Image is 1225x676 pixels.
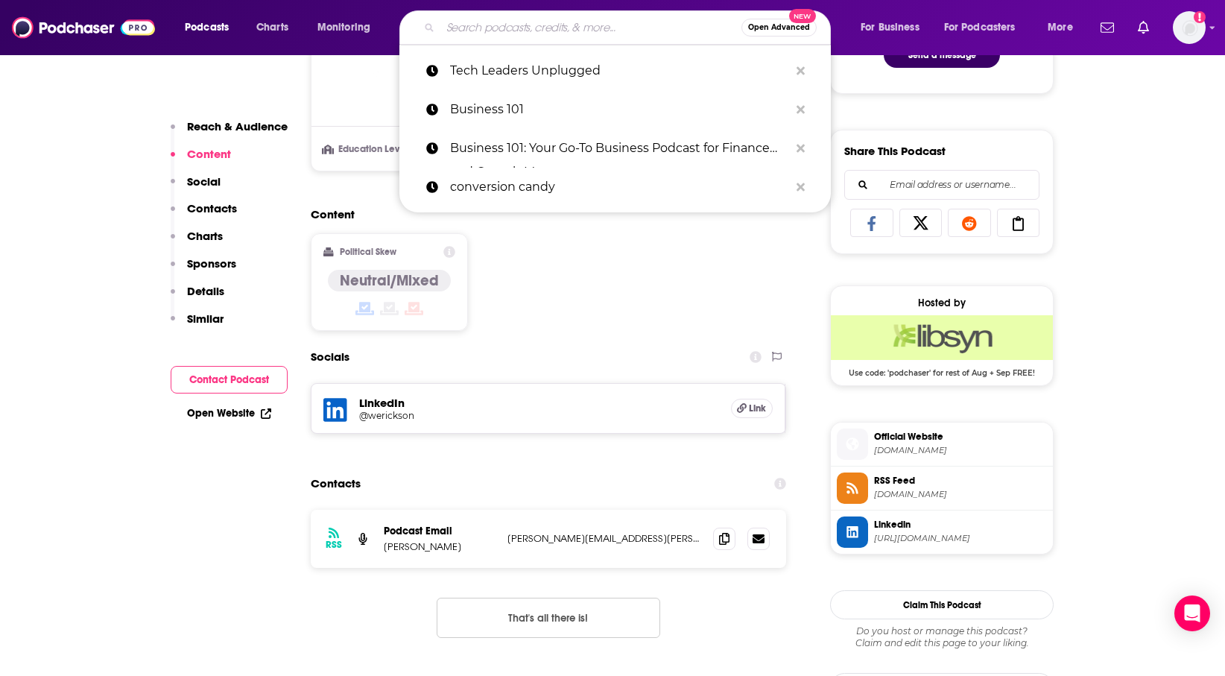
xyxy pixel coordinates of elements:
span: sites.libsyn.com [874,445,1047,456]
input: Search podcasts, credits, & more... [440,16,741,40]
span: Link [749,402,766,414]
button: Open AdvancedNew [741,19,817,37]
a: Tech Leaders Unplugged [399,51,831,90]
a: Linkedin[URL][DOMAIN_NAME] [837,517,1047,548]
a: Show notifications dropdown [1095,15,1120,40]
span: https://www.linkedin.com/in/werickson [874,533,1047,544]
p: [PERSON_NAME] [384,540,496,553]
span: feeds.libsyn.com [874,489,1047,500]
button: open menu [934,16,1037,40]
h5: LinkedIn [359,396,719,410]
h3: RSS [326,539,342,551]
p: Sponsors [187,256,236,271]
span: For Podcasters [944,17,1016,38]
span: Do you host or manage this podcast? [830,625,1054,637]
a: Libsyn Deal: Use code: 'podchaser' for rest of Aug + Sep FREE! [831,315,1053,376]
div: Search podcasts, credits, & more... [414,10,845,45]
h3: Education Level [323,145,411,154]
p: Business 101 [450,90,789,129]
button: Contacts [171,201,237,229]
button: Reach & Audience [171,119,288,147]
p: Charts [187,229,223,243]
p: Business 101: Your Go-To Business Podcast for Finance and Growth Mastery [450,129,789,168]
span: Charts [256,17,288,38]
span: RSS Feed [874,474,1047,487]
p: Details [187,284,224,298]
img: Libsyn Deal: Use code: 'podchaser' for rest of Aug + Sep FREE! [831,315,1053,360]
a: Link [731,399,773,418]
h2: Socials [311,343,349,371]
div: Search followers [844,170,1039,200]
p: [PERSON_NAME][EMAIL_ADDRESS][PERSON_NAME][DOMAIN_NAME] [507,532,701,545]
button: Nothing here. [437,598,660,638]
span: Logged in as patiencebaldacci [1173,11,1206,44]
a: RSS Feed[DOMAIN_NAME] [837,473,1047,504]
button: Social [171,174,221,202]
p: conversion candy [450,168,789,206]
button: Claim This Podcast [830,590,1054,619]
a: Official Website[DOMAIN_NAME] [837,429,1047,460]
a: Charts [247,16,297,40]
a: @werickson [359,410,719,421]
button: Content [171,147,231,174]
h4: Neutral/Mixed [340,271,439,290]
button: Send a message [884,42,1000,68]
p: Similar [187,312,224,326]
img: Podchaser - Follow, Share and Rate Podcasts [12,13,155,42]
a: Open Website [187,407,271,420]
button: Sponsors [171,256,236,284]
p: Tech Leaders Unplugged [450,51,789,90]
div: Hosted by [831,297,1053,309]
button: open menu [307,16,390,40]
span: New [789,9,816,23]
h3: Share This Podcast [844,144,946,158]
span: More [1048,17,1073,38]
button: open menu [850,16,938,40]
button: Contact Podcast [171,366,288,394]
p: Social [187,174,221,189]
span: For Business [861,17,919,38]
a: Show notifications dropdown [1132,15,1155,40]
span: Use code: 'podchaser' for rest of Aug + Sep FREE! [831,360,1053,378]
a: Share on Reddit [948,209,991,237]
input: Email address or username... [857,171,1027,199]
button: open menu [174,16,248,40]
h2: Contacts [311,470,361,498]
p: Contacts [187,201,237,215]
div: Open Intercom Messenger [1174,596,1210,631]
p: Podcast Email [384,525,496,537]
span: Podcasts [185,17,229,38]
a: Business 101 [399,90,831,129]
h5: @werickson [359,410,598,421]
p: Content [187,147,231,161]
button: Show profile menu [1173,11,1206,44]
h2: Political Skew [340,247,396,257]
a: conversion candy [399,168,831,206]
span: Linkedin [874,518,1047,531]
h2: Content [311,207,774,221]
p: Reach & Audience [187,119,288,133]
a: Business 101: Your Go-To Business Podcast for Finance and Growth Mastery [399,129,831,168]
span: Monitoring [317,17,370,38]
button: Charts [171,229,223,256]
button: Details [171,284,224,312]
img: User Profile [1173,11,1206,44]
a: Share on X/Twitter [899,209,943,237]
a: Copy Link [997,209,1040,237]
button: open menu [1037,16,1092,40]
a: Share on Facebook [850,209,893,237]
span: Official Website [874,430,1047,443]
svg: Add a profile image [1194,11,1206,23]
div: Claim and edit this page to your liking. [830,625,1054,649]
span: Open Advanced [748,24,810,31]
button: Similar [171,312,224,339]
